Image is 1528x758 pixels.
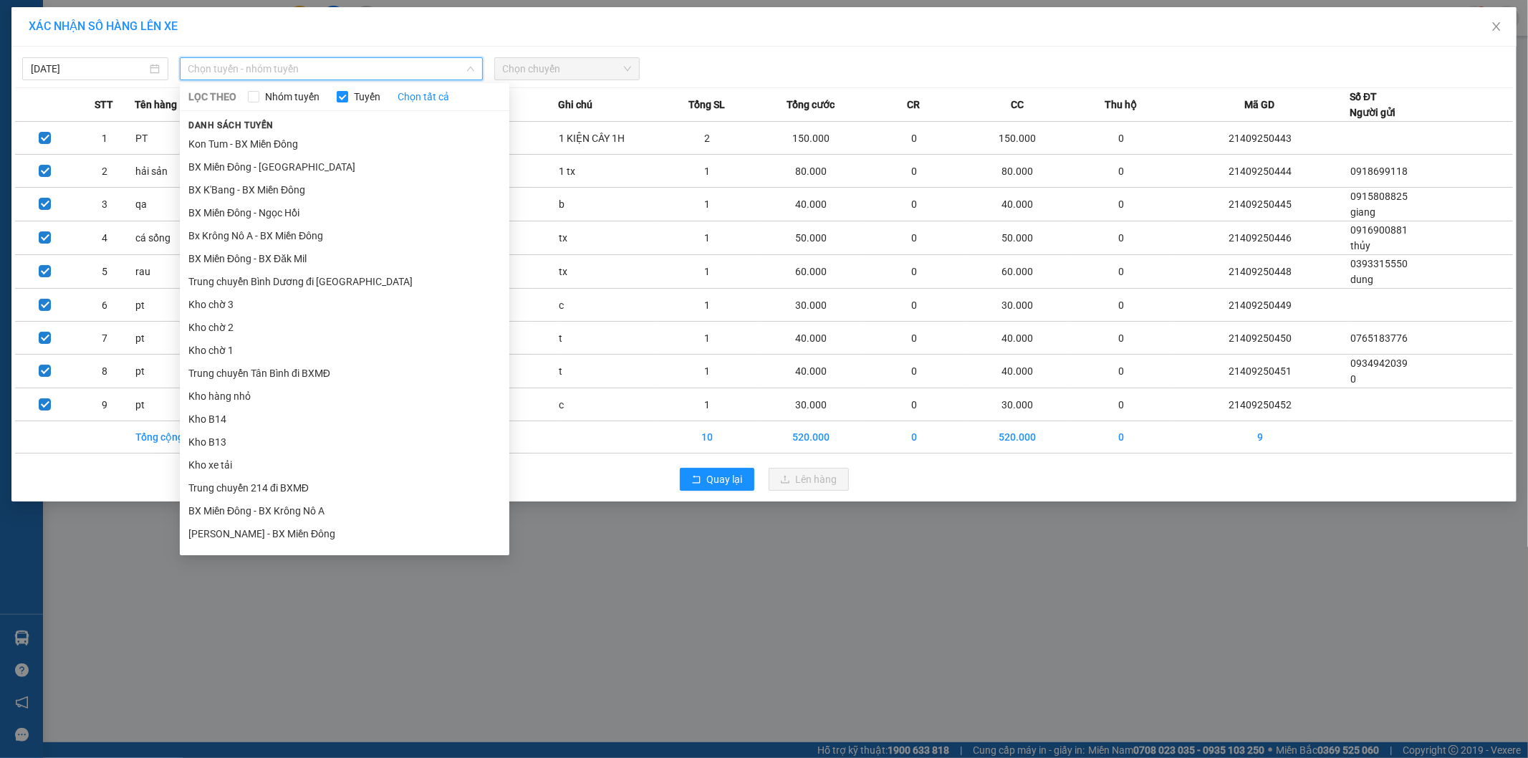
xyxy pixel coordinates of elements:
td: 0 [865,155,964,188]
td: 1 [658,221,757,255]
td: pt [135,322,234,355]
td: 30.000 [757,289,865,322]
span: giang [1350,206,1375,218]
td: 40.000 [964,322,1072,355]
td: 520.000 [964,421,1072,454]
li: Kho hàng nhỏ [180,385,509,408]
td: 520.000 [757,421,865,454]
td: 0 [1071,155,1171,188]
td: 0 [1071,388,1171,421]
td: 50.000 [757,221,865,255]
li: Kho B14 [180,408,509,431]
input: 12/09/2025 [31,61,147,77]
td: c [558,289,658,322]
td: tx [558,221,658,255]
td: 3 [75,188,134,221]
span: Nhóm tuyến [259,89,325,105]
td: 0 [865,421,964,454]
li: Kon Tum - BX Miền Đông [180,133,509,155]
td: 0 [865,322,964,355]
td: 1 tx [558,155,658,188]
td: qa [135,188,234,221]
td: rau [135,255,234,289]
span: close [1491,21,1502,32]
td: 10 [658,421,757,454]
td: 6 [75,289,134,322]
span: Tổng cước [787,97,835,112]
td: 21409250449 [1171,289,1350,322]
td: 80.000 [964,155,1072,188]
td: 21409250451 [1171,355,1350,388]
td: 1 [658,355,757,388]
td: 21409250448 [1171,255,1350,289]
li: Kho chờ 3 [180,293,509,316]
td: 0 [1071,322,1171,355]
span: 0918699118 [1350,165,1408,177]
td: b [558,188,658,221]
td: 0 [865,221,964,255]
td: 21409250446 [1171,221,1350,255]
td: 4 [75,221,134,255]
td: 40.000 [964,188,1072,221]
td: 0 [1071,122,1171,155]
li: Trung chuyển Bình Dương đi [GEOGRAPHIC_DATA] [180,270,509,293]
td: pt [135,355,234,388]
a: Chọn tất cả [398,89,449,105]
li: Bx Krông Nô A - BX Miền Đông [180,224,509,247]
td: cá sống [135,221,234,255]
td: 0 [865,355,964,388]
td: 0 [1071,421,1171,454]
span: XÁC NHẬN SỐ HÀNG LÊN XE [29,19,178,33]
td: 40.000 [757,188,865,221]
td: 7 [75,322,134,355]
td: t [558,322,658,355]
li: [PERSON_NAME] - BX Miền Đông [180,522,509,545]
li: Trung chuyển 214 đi BXMĐ [180,476,509,499]
td: 0 [1071,188,1171,221]
td: 40.000 [757,322,865,355]
span: Chọn chuyến [503,58,632,80]
td: 30.000 [964,388,1072,421]
li: BX Miền Đông - [GEOGRAPHIC_DATA] [180,155,509,178]
td: 30.000 [964,289,1072,322]
span: rollback [691,474,701,486]
span: Quay lại [707,471,743,487]
td: 0 [865,255,964,289]
td: 9 [1171,421,1350,454]
li: Kho chờ 2 [180,316,509,339]
td: 1 [75,122,134,155]
li: Trung chuyển Tân Bình đi BXMĐ [180,362,509,385]
span: 0 [1350,373,1356,385]
td: c [558,388,658,421]
td: 0 [865,188,964,221]
div: Số ĐT Người gửi [1350,89,1395,120]
td: 80.000 [757,155,865,188]
span: down [466,64,475,73]
li: Kho B13 [180,431,509,454]
span: 0765183776 [1350,332,1408,344]
td: 9 [75,388,134,421]
span: 0393315550 [1350,258,1408,269]
td: pt [135,388,234,421]
td: Tổng cộng [135,421,234,454]
td: 1 KIỆN CÂY 1H [558,122,658,155]
td: 0 [1071,289,1171,322]
td: 0 [865,388,964,421]
td: 1 [658,388,757,421]
td: hải sản [135,155,234,188]
td: 30.000 [757,388,865,421]
td: 0 [865,122,964,155]
span: Thu hộ [1105,97,1137,112]
td: 21409250450 [1171,322,1350,355]
span: Tuyến [348,89,386,105]
span: Ghi chú [558,97,592,112]
td: 2 [75,155,134,188]
td: 21409250444 [1171,155,1350,188]
span: Tổng SL [688,97,725,112]
span: thủy [1350,240,1370,251]
td: 60.000 [964,255,1072,289]
td: pt [135,289,234,322]
li: Kho xe tải [180,454,509,476]
span: CC [1011,97,1024,112]
li: BX Miền Đông - BX Đăk Mil [180,247,509,270]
